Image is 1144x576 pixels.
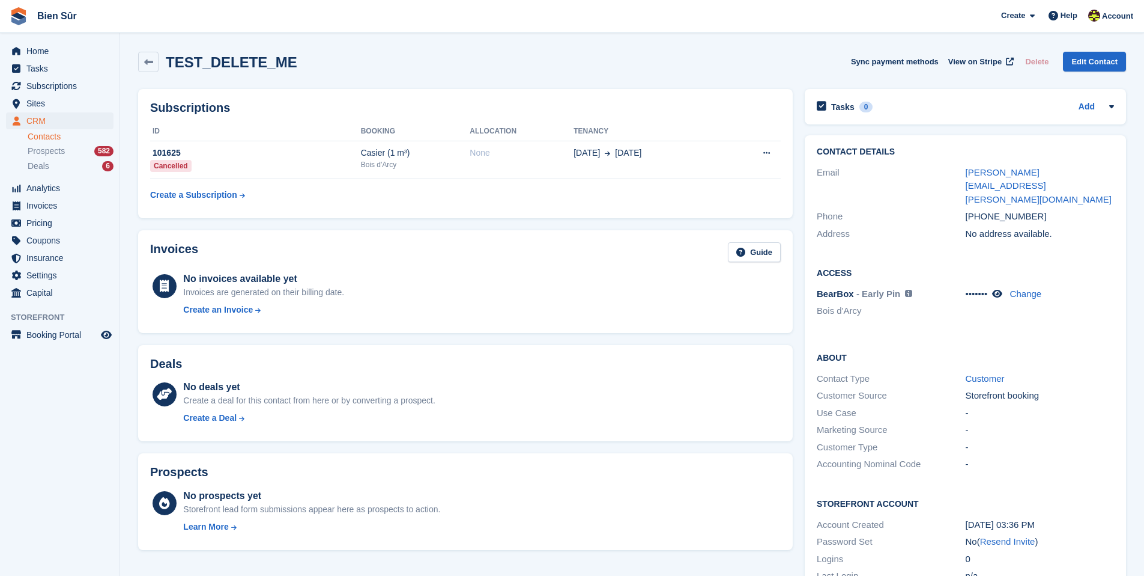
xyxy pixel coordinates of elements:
img: icon-info-grey-7440780725fd019a000dd9b08b2336e03edf1995a4989e88bcd33f0948082b44.svg [905,290,912,297]
h2: Storefront Account [817,497,1114,509]
div: Customer Source [817,389,965,403]
span: ( ) [977,536,1038,547]
span: Subscriptions [26,78,98,94]
a: Create a Deal [183,412,435,424]
span: - Early Pin [856,289,900,299]
a: Add [1079,100,1095,114]
button: Delete [1020,52,1053,72]
span: Account [1102,10,1133,22]
div: Create a deal for this contact from here or by converting a prospect. [183,394,435,407]
a: Resend Invite [980,536,1035,547]
a: Bien Sûr [32,6,82,26]
div: Password Set [817,535,965,549]
a: Preview store [99,328,113,342]
div: [DATE] 03:36 PM [966,518,1114,532]
a: Change [1010,289,1042,299]
img: stora-icon-8386f47178a22dfd0bd8f6a31ec36ba5ce8667c1dd55bd0f319d3a0aa187defe.svg [10,7,28,25]
span: Tasks [26,60,98,77]
a: menu [6,60,113,77]
a: menu [6,197,113,214]
div: Storefront booking [966,389,1114,403]
th: Booking [361,122,470,141]
th: ID [150,122,361,141]
span: Prospects [28,146,65,157]
h2: Prospects [150,465,208,479]
a: View on Stripe [943,52,1016,72]
span: Create [1001,10,1025,22]
span: Invoices [26,197,98,214]
a: menu [6,267,113,284]
div: No deals yet [183,380,435,394]
h2: Access [817,266,1114,278]
span: View on Stripe [948,56,1002,68]
a: Deals 6 [28,160,113,173]
div: Bois d'Arcy [361,159,470,170]
span: [DATE] [615,147,641,159]
a: Create an Invoice [183,304,344,316]
h2: Tasks [831,102,855,112]
div: Create an Invoice [183,304,253,316]
a: menu [6,215,113,231]
a: menu [6,232,113,249]
a: Customer [966,373,1005,384]
div: 0 [859,102,873,112]
div: - [966,441,1114,455]
div: Account Created [817,518,965,532]
div: Cancelled [150,160,192,172]
a: Guide [728,242,781,262]
span: Booking Portal [26,326,98,343]
a: menu [6,284,113,301]
div: Create a Deal [183,412,237,424]
span: Pricing [26,215,98,231]
h2: Contact Details [817,147,1114,157]
span: Deals [28,161,49,172]
span: Sites [26,95,98,112]
span: CRM [26,112,98,129]
div: Use Case [817,406,965,420]
div: Storefront lead form submissions appear here as prospects to action. [183,503,440,516]
span: Help [1061,10,1077,22]
span: BearBox [817,289,854,299]
li: Bois d'Arcy [817,304,965,318]
div: None [470,147,574,159]
div: 101625 [150,147,361,159]
div: Casier (1 m³) [361,147,470,159]
span: Storefront [11,311,120,323]
a: Contacts [28,131,113,142]
a: menu [6,95,113,112]
span: Analytics [26,180,98,197]
h2: About [817,351,1114,363]
div: No prospects yet [183,489,440,503]
a: menu [6,43,113,60]
div: Marketing Source [817,423,965,437]
h2: Invoices [150,242,198,262]
div: 0 [966,553,1114,566]
div: 582 [94,146,113,156]
div: No address available. [966,227,1114,241]
div: 6 [102,161,113,171]
span: Settings [26,267,98,284]
a: menu [6,78,113,94]
span: Capital [26,284,98,301]
div: Create a Subscription [150,189,237,201]
h2: TEST_DELETE_ME [166,54,297,70]
span: ••••••• [966,289,988,299]
a: Edit Contact [1063,52,1126,72]
h2: Deals [150,357,182,371]
span: Insurance [26,250,98,266]
div: Email [817,166,965,207]
span: Home [26,43,98,60]
a: Create a Subscription [150,184,245,206]
div: - [966,406,1114,420]
div: - [966,458,1114,471]
div: Learn More [183,521,228,533]
button: Sync payment methods [851,52,939,72]
span: Coupons [26,232,98,249]
h2: Subscriptions [150,101,781,115]
a: [PERSON_NAME][EMAIL_ADDRESS][PERSON_NAME][DOMAIN_NAME] [966,167,1112,204]
div: Address [817,227,965,241]
a: menu [6,326,113,343]
div: Accounting Nominal Code [817,458,965,471]
th: Allocation [470,122,574,141]
img: Marie Tran [1088,10,1100,22]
